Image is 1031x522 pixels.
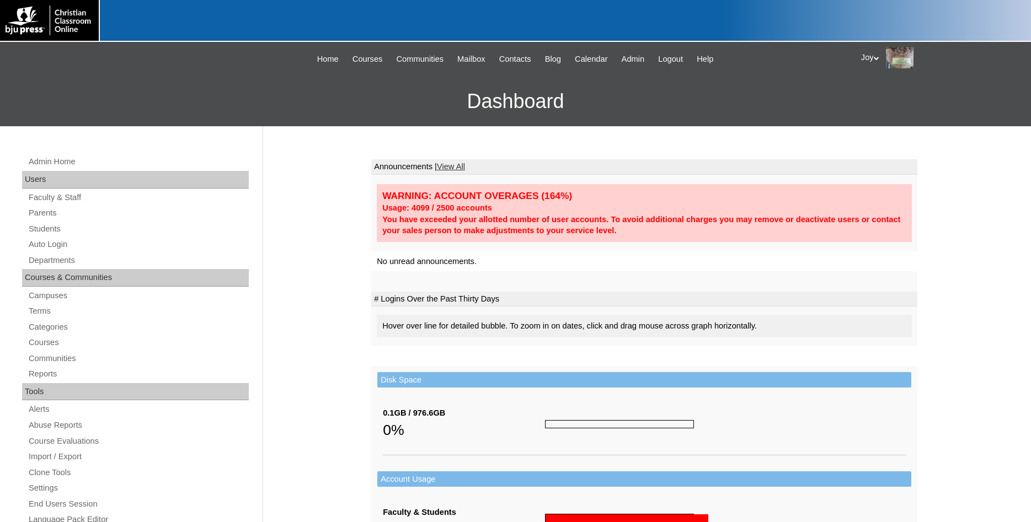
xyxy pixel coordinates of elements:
[545,53,561,66] span: Blog
[371,159,917,175] td: Announcements |
[28,434,249,448] a: Course Evaluations
[28,191,249,205] a: Faculty & Staff
[622,53,645,66] span: Admin
[28,352,249,365] a: Communities
[28,238,249,251] a: Auto Login
[377,471,911,487] td: Account Usage
[658,53,683,66] span: Logout
[697,53,713,66] span: Help
[317,53,339,66] span: Home
[371,292,917,307] td: # Logins Over the Past Thirty Days
[28,304,249,318] a: Terms
[352,53,383,66] span: Courses
[6,77,1025,126] h3: Dashboard
[383,407,545,419] div: 0.1GB / 976.6GB
[6,6,93,35] img: logo-white.png
[499,53,531,66] span: Contacts
[377,315,912,337] div: Hover over line for detailed bubble. To zoom in on dates, click and drag mouse across graph horiz...
[22,383,249,401] div: Tools
[28,254,249,267] a: Departments
[886,47,914,68] img: Joy Dantz
[691,53,719,66] a: Help
[452,53,491,66] a: Mailbox
[382,214,906,236] div: You have exceeded your allotted number of user accounts. To avoid additional charges you may remo...
[377,372,911,388] td: Disk Space
[28,206,249,220] a: Parents
[616,53,650,66] a: Admin
[22,269,249,287] div: Courses & Communities
[312,53,344,66] a: Home
[28,336,249,349] a: Courses
[28,450,249,464] a: Import / Export
[28,289,249,303] a: Campuses
[382,203,492,212] strong: Usage: 4099 / 2500 accounts
[397,53,444,66] span: Communities
[391,53,450,66] a: Communities
[539,53,567,66] a: Blog
[28,320,249,334] a: Categories
[861,47,1020,68] div: Joy
[22,171,249,189] div: Users
[28,418,249,432] a: Abuse Reports
[457,53,485,66] span: Mailbox
[383,419,545,441] div: 0%
[28,497,249,511] a: End Users Session
[28,222,249,236] a: Students
[437,162,465,171] a: View All
[569,53,613,66] a: Calendar
[371,251,917,272] td: No unread announcements.
[28,466,249,480] a: Clone Tools
[382,190,906,202] div: WARNING: ACCOUNT OVERAGES (164%)
[347,53,388,66] a: Courses
[28,402,249,416] a: Alerts
[28,481,249,495] a: Settings
[28,367,249,381] a: Reports
[575,53,607,66] span: Calendar
[653,53,688,66] a: Logout
[28,155,249,169] a: Admin Home
[383,507,545,518] div: Faculty & Students
[494,53,537,66] a: Contacts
